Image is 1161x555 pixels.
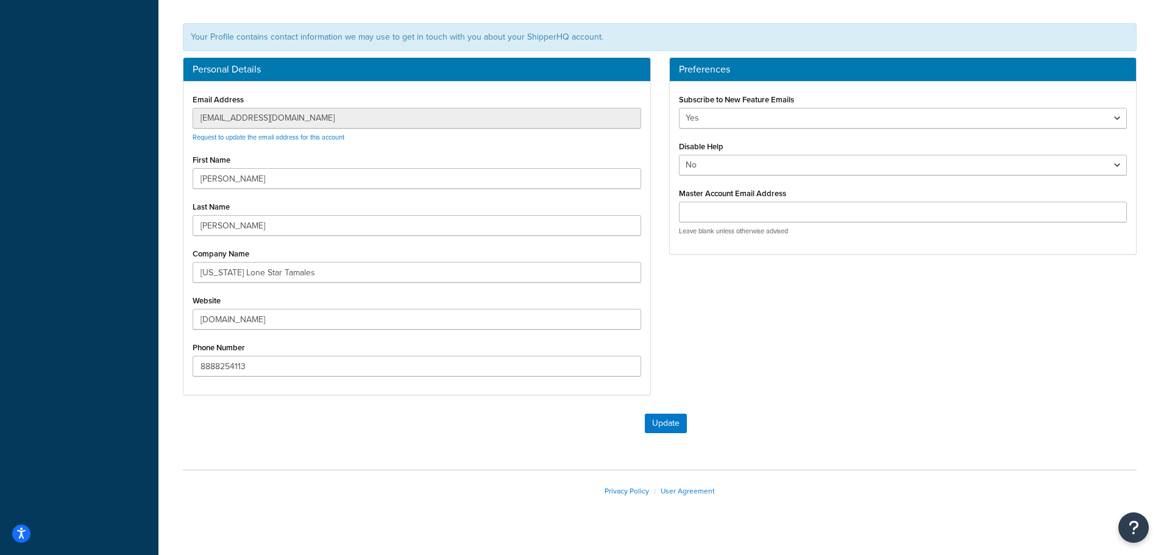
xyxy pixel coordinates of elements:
a: Privacy Policy [605,486,649,497]
label: Email Address [193,95,244,104]
div: Your Profile contains contact information we may use to get in touch with you about your ShipperH... [183,23,1137,51]
h3: Preferences [679,64,1127,75]
label: First Name [193,155,230,164]
p: Leave blank unless otherwise advised [679,227,1127,236]
a: User Agreement [661,486,715,497]
label: Master Account Email Address [679,189,786,198]
label: Phone Number [193,343,245,352]
h3: Personal Details [193,64,641,75]
label: Company Name [193,249,249,258]
label: Last Name [193,202,230,211]
label: Subscribe to New Feature Emails [679,95,794,104]
label: Disable Help [679,142,723,151]
a: Request to update the email address for this account [193,132,344,142]
button: Open Resource Center [1118,512,1149,543]
button: Update [645,414,687,433]
label: Website [193,296,221,305]
span: | [654,486,656,497]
